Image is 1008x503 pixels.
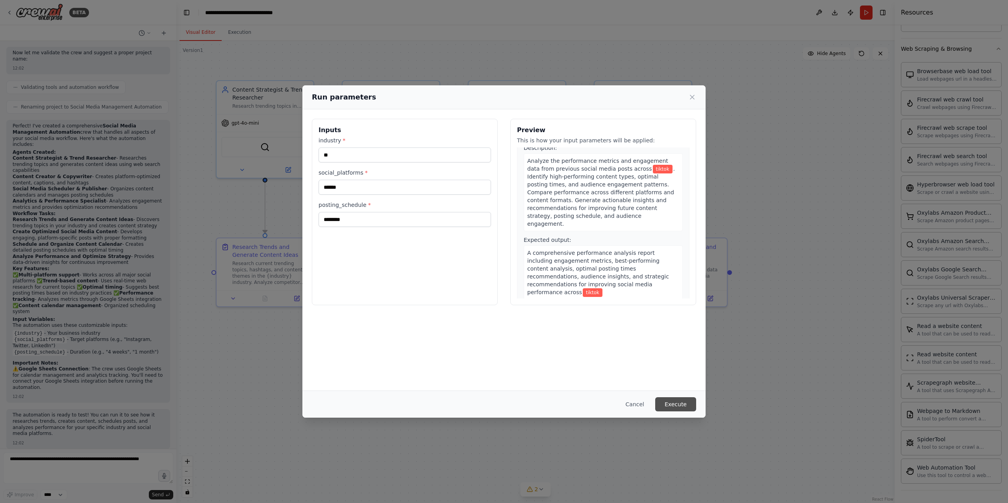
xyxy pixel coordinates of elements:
p: This is how your input parameters will be applied: [517,136,689,144]
label: industry [319,136,491,144]
button: Cancel [619,397,650,411]
label: posting_schedule [319,201,491,209]
span: Variable: social_platforms [583,288,602,297]
h3: Inputs [319,125,491,135]
button: Execute [655,397,696,411]
span: Variable: social_platforms [653,165,673,173]
h3: Preview [517,125,689,135]
label: social_platforms [319,169,491,177]
span: Description: [524,145,557,151]
span: Expected output: [524,237,571,243]
span: A comprehensive performance analysis report including engagement metrics, best-performing content... [527,250,669,295]
h2: Run parameters [312,92,376,103]
span: Analyze the performance metrics and engagement data from previous social media posts across [527,158,668,172]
